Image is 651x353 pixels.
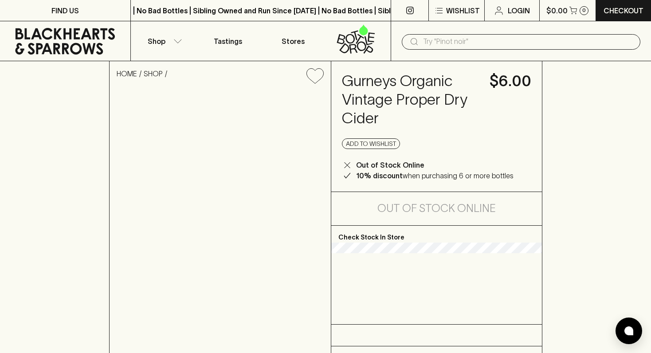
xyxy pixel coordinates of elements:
b: 10% discount [356,172,403,180]
p: Wishlist [446,5,480,16]
button: Add to wishlist [303,65,327,87]
p: FIND US [51,5,79,16]
p: 0 [582,8,586,13]
a: Stores [261,21,326,61]
p: Stores [282,36,305,47]
p: Shop [148,36,165,47]
h4: Gurneys Organic Vintage Proper Dry Cider [342,72,479,128]
p: Login [508,5,530,16]
p: Tastings [214,36,242,47]
a: SHOP [144,70,163,78]
button: Add to wishlist [342,138,400,149]
p: $0.00 [546,5,568,16]
a: HOME [117,70,137,78]
img: bubble-icon [624,326,633,335]
a: Tastings [196,21,261,61]
p: Checkout [604,5,643,16]
p: Check Stock In Store [331,226,542,243]
p: when purchasing 6 or more bottles [356,170,514,181]
input: Try "Pinot noir" [423,35,633,49]
p: Out of Stock Online [356,160,424,170]
h5: Out of Stock Online [377,201,496,216]
button: Shop [131,21,196,61]
h4: $6.00 [490,72,531,90]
